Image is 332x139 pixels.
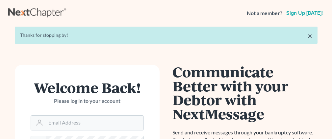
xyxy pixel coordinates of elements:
a: × [308,32,312,40]
p: Please log in to your account [31,97,144,105]
strong: Not a member? [247,10,282,17]
a: Sign up [DATE]! [285,11,324,16]
h1: Communicate Better with your Debtor with NextMessage [173,65,318,121]
div: Thanks for stopping by! [20,32,312,38]
input: Email Address [46,116,143,130]
h1: Welcome Back! [31,81,144,95]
